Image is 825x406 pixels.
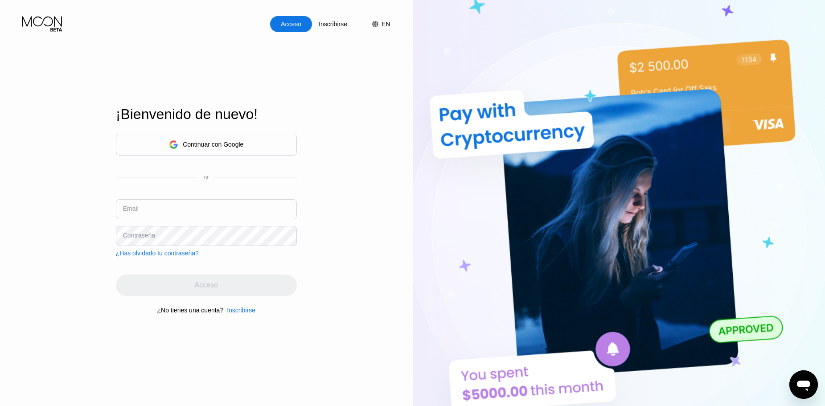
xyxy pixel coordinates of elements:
[789,370,818,399] iframe: Botón para iniciar la ventana de mensajería
[123,205,139,212] div: Email
[227,307,255,314] div: Inscribirse
[157,307,224,314] div: ¿No tienes una cuenta?
[123,232,155,239] div: Contraseña
[223,307,255,314] div: Inscribirse
[183,141,243,148] div: Continuar con Google
[363,16,390,32] div: EN
[116,134,297,156] div: Continuar con Google
[204,174,209,180] div: or
[116,106,297,123] div: ¡Bienvenido de nuevo!
[270,16,312,32] div: Acceso
[382,21,390,28] div: EN
[116,250,199,257] div: ¿Has olvidado tu contraseña?
[312,16,354,32] div: Inscribirse
[280,20,302,29] div: Acceso
[318,20,348,29] div: Inscribirse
